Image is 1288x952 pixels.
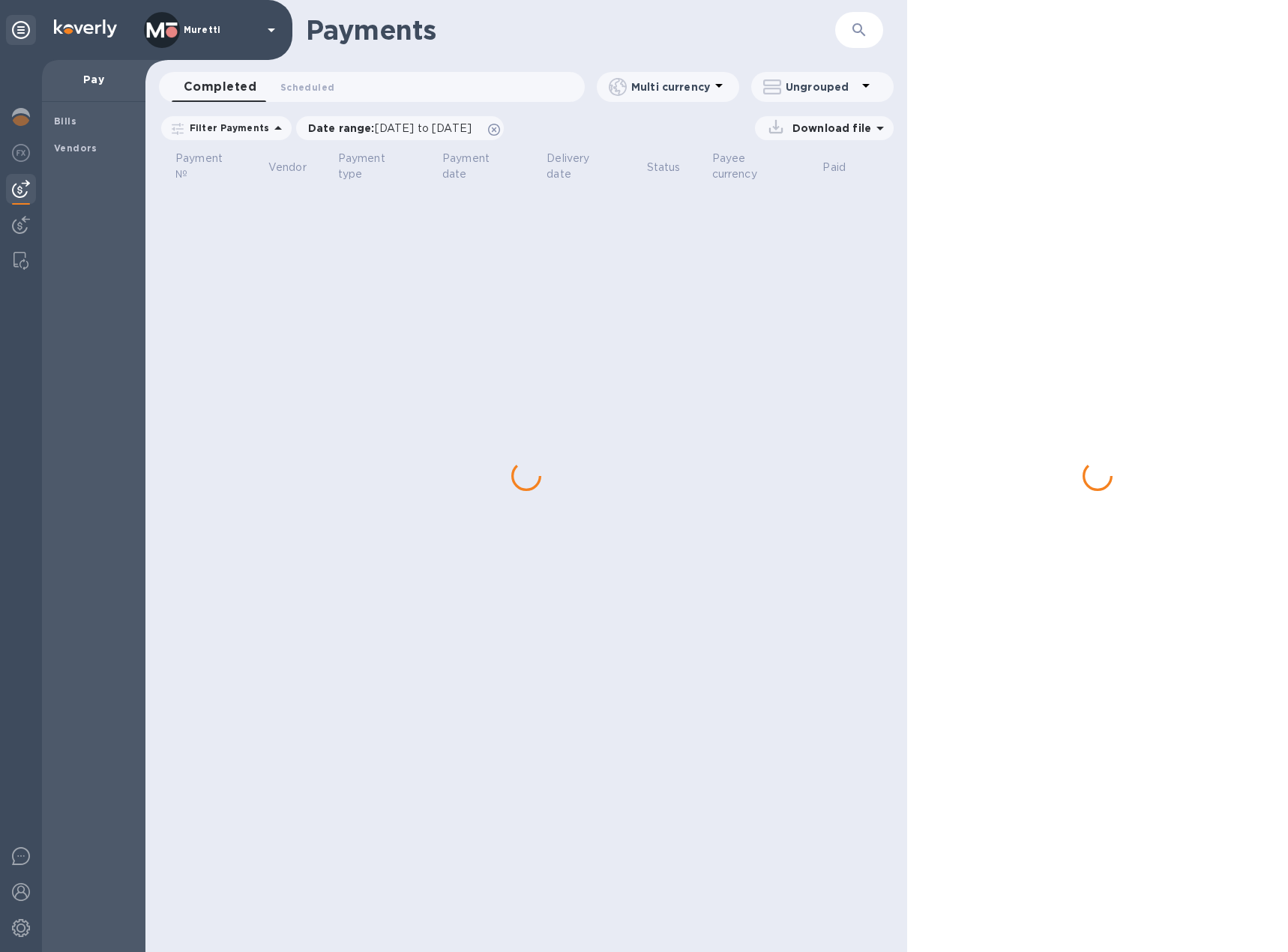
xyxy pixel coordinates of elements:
[712,151,811,182] span: Payee currency
[184,76,256,97] span: Completed
[54,115,76,127] b: Bills
[175,151,237,182] p: Payment №
[268,160,307,175] p: Vendor
[547,151,615,182] p: Delivery date
[647,160,681,175] p: Status
[175,151,256,182] span: Payment №
[280,79,334,95] span: Scheduled
[6,15,36,45] div: Unpin categories
[442,151,515,182] p: Payment date
[647,160,700,175] span: Status
[306,14,835,46] h1: Payments
[822,160,846,175] p: Paid
[822,160,865,175] span: Paid
[786,79,857,94] p: Ungrouped
[184,121,269,134] p: Filter Payments
[338,151,411,182] p: Payment type
[338,151,430,182] span: Payment type
[786,121,871,136] p: Download file
[54,72,133,87] p: Pay
[184,25,259,35] p: Muretti
[54,19,117,37] img: Logo
[712,151,792,182] p: Payee currency
[375,122,472,134] span: [DATE] to [DATE]
[442,151,535,182] span: Payment date
[308,121,479,136] p: Date range :
[296,116,504,140] div: Date range:[DATE] to [DATE]
[54,142,97,154] b: Vendors
[547,151,634,182] span: Delivery date
[631,79,710,94] p: Multi currency
[268,160,326,175] span: Vendor
[12,144,30,162] img: Foreign exchange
